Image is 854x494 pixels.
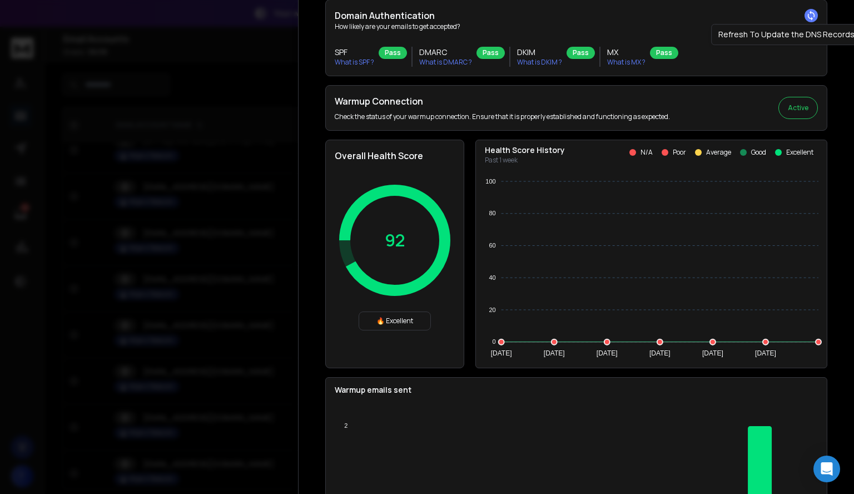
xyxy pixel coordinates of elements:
div: Pass [567,47,595,59]
p: Excellent [786,148,813,157]
p: Poor [673,148,686,157]
p: What is SPF ? [335,58,374,67]
tspan: [DATE] [649,349,671,357]
tspan: 80 [489,210,495,216]
h3: SPF [335,47,374,58]
div: Open Intercom Messenger [813,456,840,482]
p: Health Score History [485,145,565,156]
h2: Overall Health Score [335,149,455,162]
h2: Warmup Connection [335,95,670,108]
tspan: 100 [485,178,495,185]
h2: Domain Authentication [335,9,818,22]
p: Warmup emails sent [335,384,818,396]
tspan: [DATE] [544,349,565,357]
p: N/A [640,148,653,157]
tspan: [DATE] [702,349,723,357]
p: Check the status of your warmup connection. Ensure that it is properly established and functionin... [335,112,670,121]
tspan: 2 [344,422,347,429]
tspan: [DATE] [597,349,618,357]
button: Active [778,97,818,119]
h3: DKIM [517,47,562,58]
p: What is DKIM ? [517,58,562,67]
p: How likely are your emails to get accepted? [335,22,818,31]
tspan: 40 [489,274,495,281]
div: 🔥 Excellent [359,312,431,330]
p: 92 [385,230,405,250]
h3: DMARC [419,47,472,58]
div: Pass [650,47,678,59]
p: What is DMARC ? [419,58,472,67]
tspan: 20 [489,307,495,313]
tspan: 60 [489,242,495,249]
p: Good [751,148,766,157]
p: Average [706,148,731,157]
h3: MX [607,47,646,58]
tspan: [DATE] [491,349,512,357]
tspan: 0 [493,338,496,345]
div: Pass [379,47,407,59]
p: Past 1 week [485,156,565,165]
tspan: [DATE] [755,349,776,357]
p: What is MX ? [607,58,646,67]
div: Pass [476,47,505,59]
